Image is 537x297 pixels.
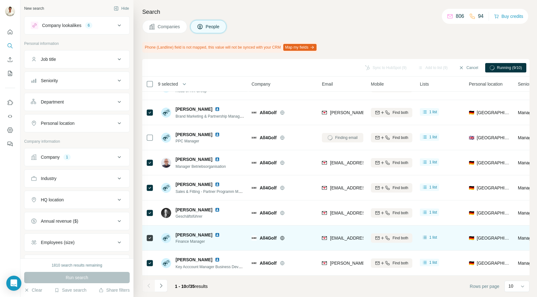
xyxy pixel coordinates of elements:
button: Search [5,40,15,51]
img: LinkedIn logo [215,207,220,212]
button: HQ location [24,192,129,207]
span: Sales & Fitting - Partner Programm Manager [176,189,250,194]
div: HQ location [41,197,64,203]
p: 10 [508,283,513,289]
div: Company [41,154,60,160]
img: provider findymail logo [322,109,327,116]
button: Personal location [24,116,129,131]
span: 1 list [429,260,437,265]
img: LinkedIn logo [215,182,220,187]
button: Find both [371,183,412,193]
img: Logo of All4Golf [252,185,257,190]
span: Running (9/10) [497,65,522,71]
button: Employees (size) [24,235,129,250]
span: Company [252,81,270,87]
div: Job title [41,56,56,62]
span: 1 - 10 [175,284,186,289]
img: Logo of All4Golf [252,135,257,140]
span: 🇩🇪 [469,260,474,266]
span: Manager Betriebsorganisation [176,164,226,169]
span: Mobile [371,81,384,87]
span: [PERSON_NAME] [176,131,212,138]
span: 35 [190,284,195,289]
span: [GEOGRAPHIC_DATA] [477,135,510,141]
img: provider findymail logo [322,210,327,216]
span: Manager [518,185,535,190]
button: Navigate to next page [155,279,167,292]
span: Manager [518,210,535,215]
button: Map my fields [283,44,317,51]
button: Industry [24,171,129,186]
span: Manager [518,110,535,115]
button: Hide [109,4,133,13]
button: Find both [371,208,412,218]
p: Company information [24,139,130,144]
div: Annual revenue ($) [41,218,78,224]
span: Lists [420,81,429,87]
button: Find both [371,108,412,117]
img: LinkedIn logo [215,257,220,262]
span: Find both [393,210,408,216]
span: Brand Marketing & Partnership Manager / Channel Lead Affiliate-Marketing [176,114,301,119]
img: Logo of All4Golf [252,236,257,241]
span: All4Golf [260,135,277,141]
span: All4Golf [260,109,277,116]
span: [PERSON_NAME] [176,106,212,112]
img: provider findymail logo [322,160,327,166]
span: 1 list [429,209,437,215]
span: All4Golf [260,235,277,241]
button: Cancel [454,63,482,72]
img: LinkedIn logo [215,157,220,162]
span: [EMAIL_ADDRESS][PERSON_NAME][DOMAIN_NAME] [330,160,441,165]
img: Avatar [161,158,171,168]
span: Manager [518,135,535,140]
span: 1 list [429,134,437,140]
button: Find both [371,133,412,142]
img: provider findymail logo [322,185,327,191]
span: [GEOGRAPHIC_DATA] [477,109,510,116]
span: All4Golf [260,160,277,166]
span: Manager [518,261,535,266]
span: of [186,284,190,289]
button: Find both [371,158,412,167]
img: Avatar [161,258,171,268]
p: 806 [456,13,464,20]
span: [PERSON_NAME][EMAIL_ADDRESS][PERSON_NAME][DOMAIN_NAME] [330,261,477,266]
img: Avatar [161,183,171,193]
span: 🇩🇪 [469,185,474,191]
div: Employees (size) [41,239,74,246]
span: Seniority [518,81,535,87]
span: Find both [393,235,408,241]
img: Avatar [161,208,171,218]
button: Use Surfe on LinkedIn [5,97,15,108]
span: Manager [518,236,535,241]
button: My lists [5,68,15,79]
h4: Search [142,8,529,16]
span: 1 list [429,159,437,165]
span: 🇩🇪 [469,160,474,166]
button: Use Surfe API [5,111,15,122]
div: New search [24,6,44,11]
span: [GEOGRAPHIC_DATA] [477,260,510,266]
button: Quick start [5,26,15,38]
img: Logo of All4Golf [252,210,257,215]
div: Open Intercom Messenger [6,276,21,291]
img: Avatar [161,233,171,243]
span: [PERSON_NAME] [176,156,212,162]
img: Logo of All4Golf [252,110,257,115]
button: Job title [24,52,129,67]
button: Find both [371,233,412,243]
div: 6 [85,23,92,28]
button: Seniority [24,73,129,88]
span: PPC Manager [176,138,227,144]
span: Email [322,81,333,87]
span: Geschäftsführer [176,214,227,219]
div: 1 [63,154,71,160]
span: 🇩🇪 [469,235,474,241]
button: Technologies [24,256,129,271]
img: LinkedIn logo [215,107,220,112]
span: results [175,284,208,289]
div: Company lookalikes [42,22,81,29]
span: [PERSON_NAME] [176,232,212,238]
img: LinkedIn logo [215,132,220,137]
